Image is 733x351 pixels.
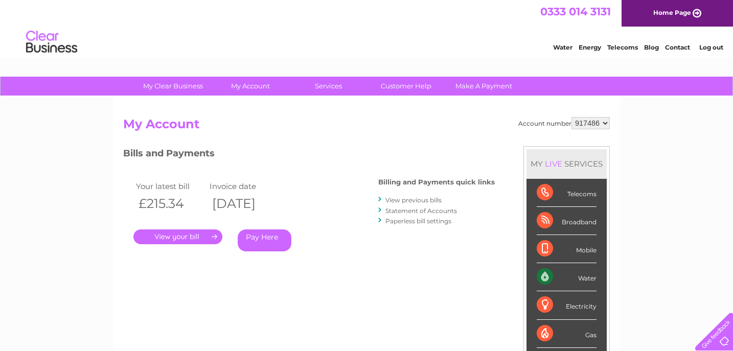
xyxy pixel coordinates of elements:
[364,77,448,96] a: Customer Help
[537,291,597,319] div: Electricity
[699,43,723,51] a: Log out
[131,77,215,96] a: My Clear Business
[207,193,281,214] th: [DATE]
[579,43,601,51] a: Energy
[442,77,526,96] a: Make A Payment
[209,77,293,96] a: My Account
[543,159,564,169] div: LIVE
[665,43,690,51] a: Contact
[540,5,611,18] a: 0333 014 3131
[537,263,597,291] div: Water
[537,320,597,348] div: Gas
[526,149,607,178] div: MY SERVICES
[607,43,638,51] a: Telecoms
[126,6,609,50] div: Clear Business is a trading name of Verastar Limited (registered in [GEOGRAPHIC_DATA] No. 3667643...
[286,77,371,96] a: Services
[238,229,291,251] a: Pay Here
[385,207,457,215] a: Statement of Accounts
[537,207,597,235] div: Broadband
[133,179,207,193] td: Your latest bill
[133,193,207,214] th: £215.34
[378,178,495,186] h4: Billing and Payments quick links
[207,179,281,193] td: Invoice date
[385,217,451,225] a: Paperless bill settings
[537,179,597,207] div: Telecoms
[644,43,659,51] a: Blog
[133,229,222,244] a: .
[123,117,610,136] h2: My Account
[537,235,597,263] div: Mobile
[553,43,572,51] a: Water
[26,27,78,58] img: logo.png
[518,117,610,129] div: Account number
[123,146,495,164] h3: Bills and Payments
[385,196,442,204] a: View previous bills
